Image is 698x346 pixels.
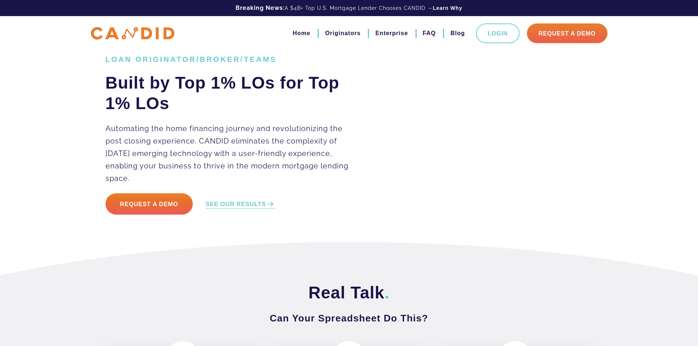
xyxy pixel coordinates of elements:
[476,23,520,43] a: Login
[375,27,408,40] a: Enterprise
[106,193,193,215] a: Request a Demo
[433,4,462,12] a: Learn Why
[106,122,359,185] p: Automating the home financing journey and revolutionizing the post closing experience. CANDID eli...
[106,312,593,325] h3: Can Your Spreadsheet Do This?
[384,283,389,302] span: .
[106,72,359,114] h2: Built by Top 1% LOs for Top 1% LOs
[527,23,607,43] a: Request A Demo
[106,55,359,64] h1: LOAN ORIGINATOR/BROKER/TEAMS
[423,27,436,40] a: FAQ
[325,27,361,40] a: Originators
[91,27,174,40] img: CANDID APP
[106,282,593,303] h2: Real Talk
[450,27,465,40] a: Blog
[206,200,275,209] a: SEE OUR RESULTS
[293,27,310,40] a: Home
[236,4,285,11] b: Breaking News:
